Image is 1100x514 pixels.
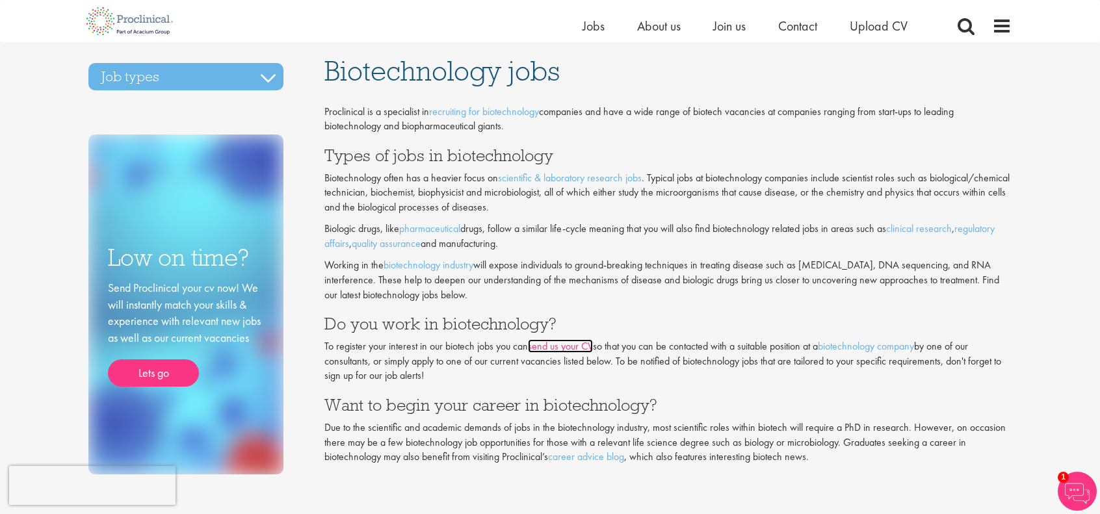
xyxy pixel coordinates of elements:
h3: Job types [88,63,283,90]
h3: Want to begin your career in biotechnology? [324,396,1012,413]
a: pharmaceutical [399,222,460,235]
div: Send Proclinical your cv now! We will instantly match your skills & experience with relevant new ... [108,279,264,387]
a: quality assurance [352,237,421,250]
a: biotechnology company [818,339,914,353]
h3: Low on time? [108,245,264,270]
a: Contact [778,18,817,34]
a: Join us [713,18,746,34]
p: Working in the will expose individuals to ground-breaking techniques in treating disease such as ... [324,258,1012,303]
a: About us [637,18,681,34]
a: Upload CV [850,18,908,34]
a: regulatory affairs [324,222,995,250]
a: recruiting for biotechnology [429,105,539,118]
p: Biologic drugs, like drugs, follow a similar life-cycle meaning that you will also find biotechno... [324,222,1012,251]
span: Biotechnology jobs [324,53,560,88]
h3: Do you work in biotechnology? [324,315,1012,332]
a: Jobs [583,18,605,34]
h3: Types of jobs in biotechnology [324,147,1012,164]
a: career advice blog [548,450,624,463]
p: Proclinical is a specialist in companies and have a wide range of biotech vacancies at companies ... [324,105,1012,135]
a: clinical research [886,222,952,235]
span: 1 [1058,472,1069,483]
iframe: reCAPTCHA [9,466,176,505]
a: scientific & laboratory research jobs [498,171,642,185]
a: send us your CV [528,339,593,353]
a: Lets go [108,359,199,387]
div: Biotechnology often has a heavier focus on . Typical jobs at biotechnology companies include scie... [324,105,1012,465]
p: To register your interest in our biotech jobs you can so that you can be contacted with a suitabl... [324,339,1012,384]
img: Chatbot [1058,472,1097,511]
a: biotechnology industry [384,258,473,272]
